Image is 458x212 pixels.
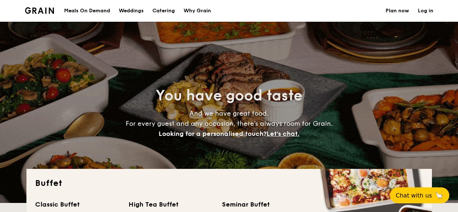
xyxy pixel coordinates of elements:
a: Logotype [25,7,54,14]
span: 🦙 [435,191,444,200]
img: Grain [25,7,54,14]
span: Let's chat. [266,130,299,138]
div: High Tea Buffet [129,199,213,209]
span: Chat with us [396,192,432,199]
div: Classic Buffet [35,199,120,209]
h2: Buffet [35,178,423,189]
button: Chat with us🦙 [390,187,449,203]
div: Seminar Buffet [222,199,307,209]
